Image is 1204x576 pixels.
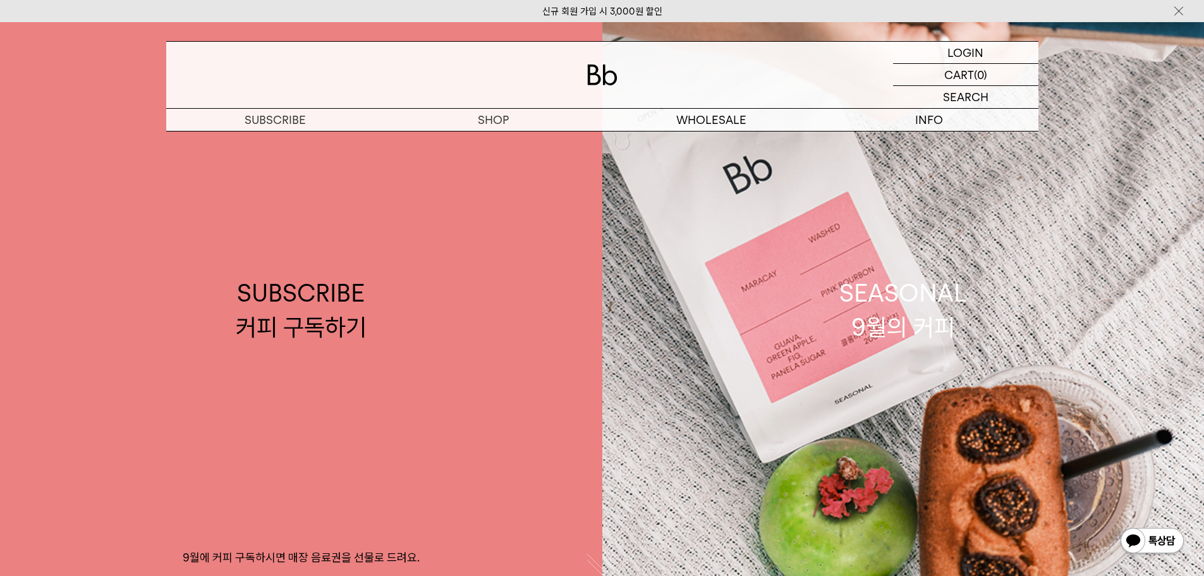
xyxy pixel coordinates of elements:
[587,64,617,85] img: 로고
[1119,527,1185,557] img: 카카오톡 채널 1:1 채팅 버튼
[943,86,988,108] p: SEARCH
[947,42,983,63] p: LOGIN
[974,64,987,85] p: (0)
[602,109,820,131] p: WHOLESALE
[893,64,1038,86] a: CART (0)
[542,6,662,17] a: 신규 회원 가입 시 3,000원 할인
[236,276,367,343] div: SUBSCRIBE 커피 구독하기
[820,109,1038,131] p: INFO
[166,109,384,131] a: SUBSCRIBE
[944,64,974,85] p: CART
[839,276,967,343] div: SEASONAL 9월의 커피
[893,42,1038,64] a: LOGIN
[384,109,602,131] a: SHOP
